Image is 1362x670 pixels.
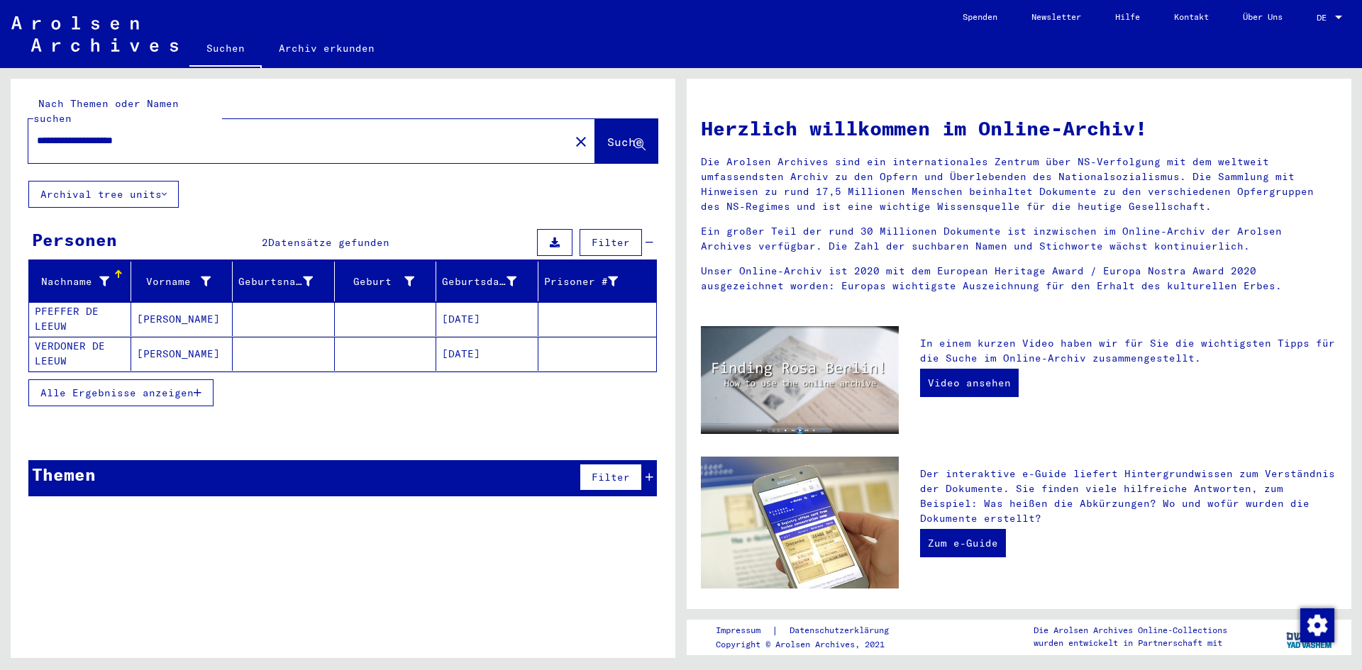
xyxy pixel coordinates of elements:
[580,464,642,491] button: Filter
[544,270,640,293] div: Prisoner #
[920,529,1006,557] a: Zum e-Guide
[436,262,538,301] mat-header-cell: Geburtsdatum
[701,326,899,434] img: video.jpg
[436,337,538,371] mat-cell: [DATE]
[607,135,643,149] span: Suche
[131,302,233,336] mat-cell: [PERSON_NAME]
[11,16,178,52] img: Arolsen_neg.svg
[33,97,179,125] mat-label: Nach Themen oder Namen suchen
[233,262,335,301] mat-header-cell: Geburtsname
[1300,608,1334,642] img: Zustimmung ändern
[538,262,657,301] mat-header-cell: Prisoner #
[701,224,1337,254] p: Ein großer Teil der rund 30 Millionen Dokumente ist inzwischen im Online-Archiv der Arolsen Archi...
[701,113,1337,143] h1: Herzlich willkommen im Online-Archiv!
[592,471,630,484] span: Filter
[567,127,595,155] button: Clear
[340,270,436,293] div: Geburt‏
[28,379,214,406] button: Alle Ergebnisse anzeigen
[40,386,194,399] span: Alle Ergebnisse anzeigen
[778,623,906,638] a: Datenschutzerklärung
[238,274,313,289] div: Geburtsname
[29,337,131,371] mat-cell: VERDONER DE LEEUW
[32,227,117,252] div: Personen
[572,133,589,150] mat-icon: close
[262,236,268,249] span: 2
[131,262,233,301] mat-header-cell: Vorname
[340,274,415,289] div: Geburt‏
[544,274,619,289] div: Prisoner #
[716,623,906,638] div: |
[580,229,642,256] button: Filter
[35,274,109,289] div: Nachname
[29,302,131,336] mat-cell: PFEFFER DE LEEUW
[920,369,1019,397] a: Video ansehen
[29,262,131,301] mat-header-cell: Nachname
[442,270,538,293] div: Geburtsdatum
[701,457,899,588] img: eguide.jpg
[137,270,233,293] div: Vorname
[716,638,906,651] p: Copyright © Arolsen Archives, 2021
[1034,637,1227,649] p: wurden entwickelt in Partnerschaft mit
[1283,619,1336,654] img: yv_logo.png
[716,623,772,638] a: Impressum
[131,337,233,371] mat-cell: [PERSON_NAME]
[701,264,1337,294] p: Unser Online-Archiv ist 2020 mit dem European Heritage Award / Europa Nostra Award 2020 ausgezeic...
[1034,624,1227,637] p: Die Arolsen Archives Online-Collections
[595,119,658,163] button: Suche
[701,155,1337,214] p: Die Arolsen Archives sind ein internationales Zentrum über NS-Verfolgung mit dem weltweit umfasse...
[35,270,131,293] div: Nachname
[920,467,1337,526] p: Der interaktive e-Guide liefert Hintergrundwissen zum Verständnis der Dokumente. Sie finden viele...
[137,274,211,289] div: Vorname
[238,270,334,293] div: Geburtsname
[28,181,179,208] button: Archival tree units
[189,31,262,68] a: Suchen
[442,274,516,289] div: Geburtsdatum
[436,302,538,336] mat-cell: [DATE]
[1317,13,1332,23] span: DE
[592,236,630,249] span: Filter
[32,462,96,487] div: Themen
[335,262,437,301] mat-header-cell: Geburt‏
[920,336,1337,366] p: In einem kurzen Video haben wir für Sie die wichtigsten Tipps für die Suche im Online-Archiv zusa...
[268,236,389,249] span: Datensätze gefunden
[262,31,392,65] a: Archiv erkunden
